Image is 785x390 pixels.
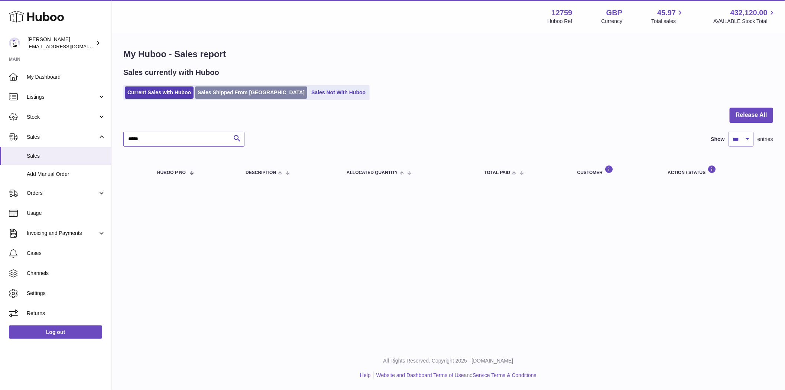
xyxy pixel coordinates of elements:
a: Sales Not With Huboo [309,86,368,99]
span: 45.97 [657,8,676,18]
h2: Sales currently with Huboo [123,68,219,78]
span: Stock [27,114,98,121]
a: Help [360,372,371,378]
div: Action / Status [668,165,766,175]
a: Website and Dashboard Terms of Use [376,372,464,378]
p: All Rights Reserved. Copyright 2025 - [DOMAIN_NAME] [117,357,779,364]
span: Settings [27,290,106,297]
span: AVAILABLE Stock Total [713,18,776,25]
label: Show [711,136,725,143]
a: Service Terms & Conditions [473,372,536,378]
li: and [374,372,536,379]
span: Add Manual Order [27,171,106,178]
span: Sales [27,153,106,160]
div: Huboo Ref [548,18,572,25]
span: Listings [27,94,98,101]
h1: My Huboo - Sales report [123,48,773,60]
strong: GBP [606,8,622,18]
span: Cases [27,250,106,257]
a: 45.97 Total sales [651,8,684,25]
span: entries [758,136,773,143]
span: Returns [27,310,106,317]
a: Log out [9,325,102,339]
span: Invoicing and Payments [27,230,98,237]
span: 432,120.00 [730,8,768,18]
span: [EMAIL_ADDRESS][DOMAIN_NAME] [27,43,109,49]
a: Current Sales with Huboo [125,86,194,99]
span: Huboo P no [157,170,186,175]
span: ALLOCATED Quantity [347,170,398,175]
div: Customer [577,165,653,175]
button: Release All [730,108,773,123]
span: Total sales [651,18,684,25]
span: Description [246,170,276,175]
span: Usage [27,210,106,217]
a: Sales Shipped From [GEOGRAPHIC_DATA] [195,86,307,99]
span: My Dashboard [27,73,106,81]
span: Total paid [484,170,510,175]
strong: 12759 [552,8,572,18]
a: 432,120.00 AVAILABLE Stock Total [713,8,776,25]
span: Channels [27,270,106,277]
span: Sales [27,134,98,141]
img: sofiapanwar@unndr.com [9,37,20,49]
div: [PERSON_NAME] [27,36,94,50]
span: Orders [27,190,98,197]
div: Currency [601,18,623,25]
